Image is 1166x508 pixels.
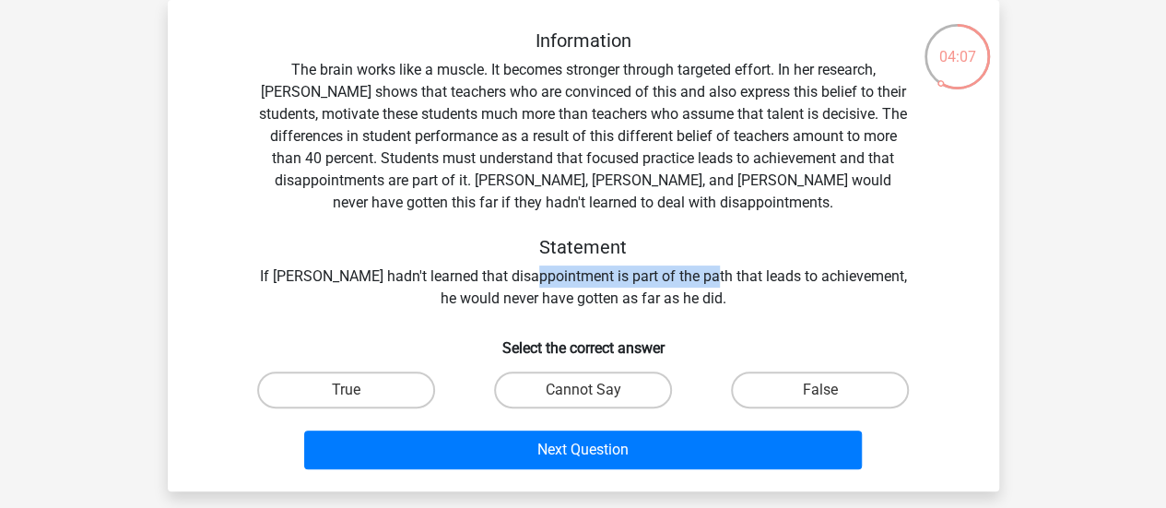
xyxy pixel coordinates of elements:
[197,30,970,310] div: The brain works like a muscle. It becomes stronger through targeted effort. In her research, [PER...
[731,372,909,408] label: False
[494,372,672,408] label: Cannot Say
[304,431,862,469] button: Next Question
[257,372,435,408] label: True
[923,22,992,68] div: 04:07
[256,236,911,258] h5: Statement
[256,30,911,52] h5: Information
[197,325,970,357] h6: Select the correct answer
